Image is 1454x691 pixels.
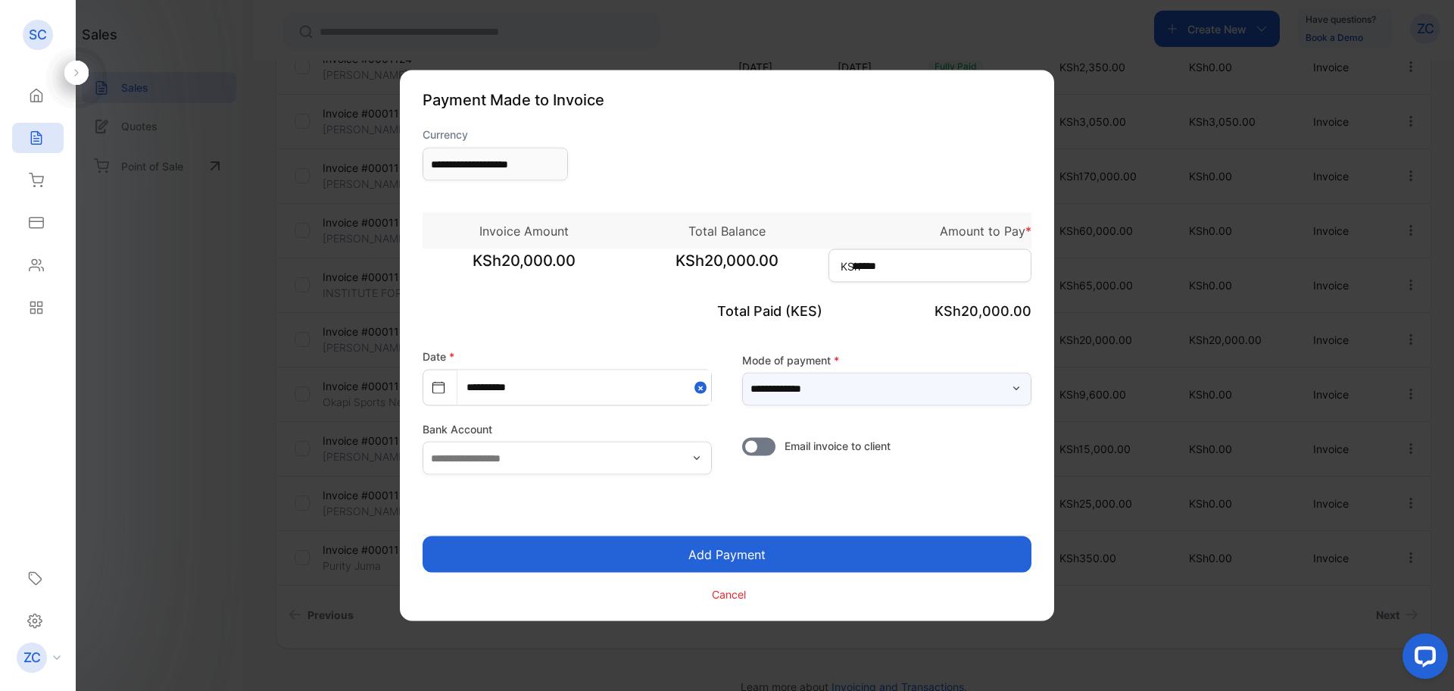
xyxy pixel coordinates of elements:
span: Email invoice to client [785,438,891,454]
p: Total Balance [626,222,828,240]
button: Close [694,371,711,405]
p: Amount to Pay [828,222,1031,240]
p: Invoice Amount [423,222,626,240]
p: ZC [23,648,41,668]
span: KSh20,000.00 [423,249,626,287]
span: KSh20,000.00 [626,249,828,287]
button: Add Payment [423,536,1031,573]
label: Mode of payment [742,352,1031,367]
span: KSh [841,258,860,274]
p: Total Paid (KES) [626,301,828,321]
p: SC [29,25,47,45]
iframe: LiveChat chat widget [1390,627,1454,691]
p: Cancel [712,586,746,602]
label: Bank Account [423,421,712,437]
span: KSh20,000.00 [934,303,1031,319]
label: Date [423,350,454,363]
label: Currency [423,127,568,142]
p: Payment Made to Invoice [423,89,1031,111]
